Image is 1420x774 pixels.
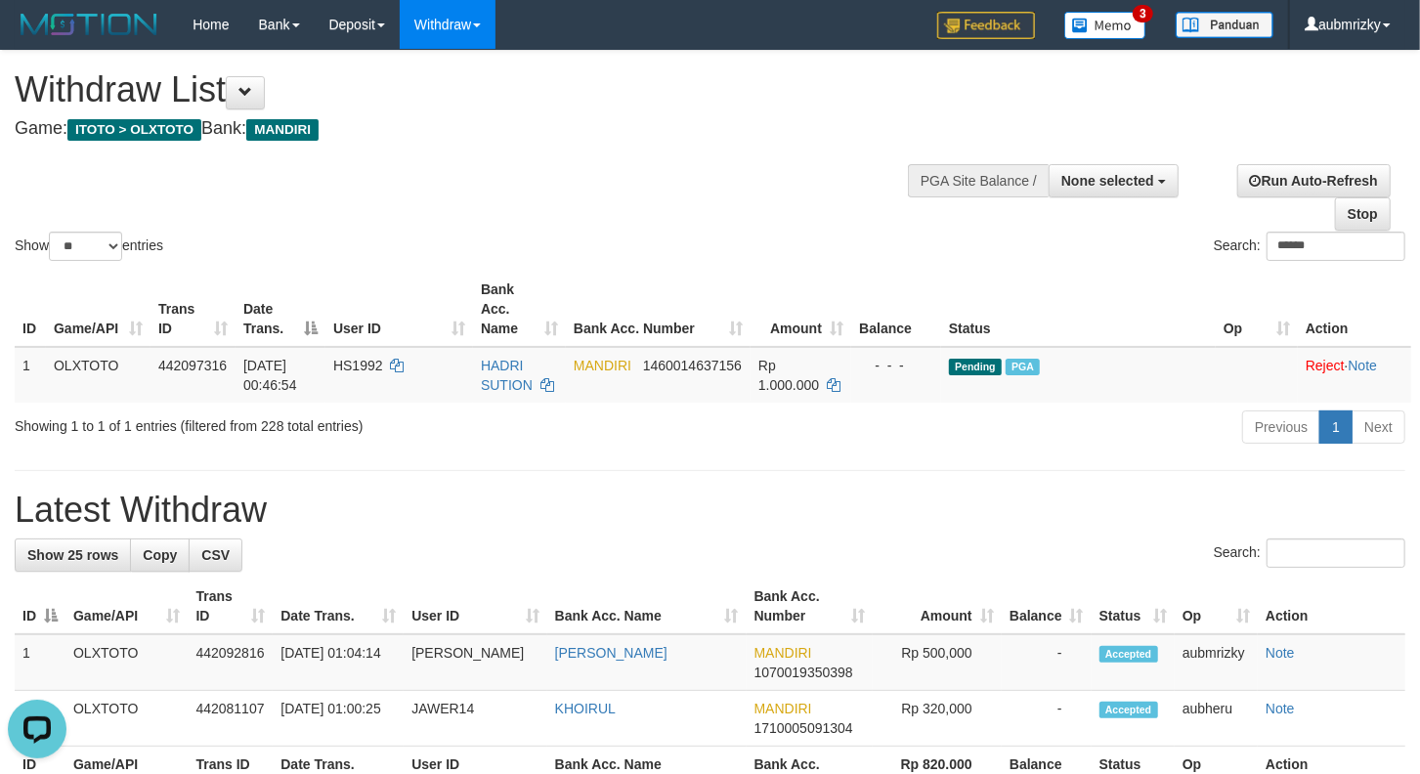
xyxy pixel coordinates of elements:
[15,491,1405,530] h1: Latest Withdraw
[643,358,742,373] span: Copy 1460014637156 to clipboard
[273,691,404,747] td: [DATE] 01:00:25
[873,579,1001,634] th: Amount: activate to sort column ascending
[201,547,230,563] span: CSV
[1266,701,1295,716] a: Note
[1175,634,1258,691] td: aubmrizky
[1335,197,1391,231] a: Stop
[1306,358,1345,373] a: Reject
[27,547,118,563] span: Show 25 rows
[873,691,1001,747] td: Rp 320,000
[481,358,533,393] a: HADRI SUTION
[1266,645,1295,661] a: Note
[273,634,404,691] td: [DATE] 01:04:14
[15,119,927,139] h4: Game: Bank:
[333,358,383,373] span: HS1992
[473,272,566,347] th: Bank Acc. Name: activate to sort column ascending
[1002,634,1092,691] td: -
[873,634,1001,691] td: Rp 500,000
[151,272,236,347] th: Trans ID: activate to sort column ascending
[1064,12,1146,39] img: Button%20Memo.svg
[754,720,853,736] span: Copy 1710005091304 to clipboard
[758,358,819,393] span: Rp 1.000.000
[1061,173,1154,189] span: None selected
[908,164,1049,197] div: PGA Site Balance /
[1258,579,1405,634] th: Action
[1214,232,1405,261] label: Search:
[1237,164,1391,197] a: Run Auto-Refresh
[1176,12,1273,38] img: panduan.png
[1349,358,1378,373] a: Note
[1267,538,1405,568] input: Search:
[246,119,319,141] span: MANDIRI
[49,232,122,261] select: Showentries
[15,538,131,572] a: Show 25 rows
[1099,646,1158,663] span: Accepted
[188,634,273,691] td: 442092816
[15,408,577,436] div: Showing 1 to 1 of 1 entries (filtered from 228 total entries)
[555,645,667,661] a: [PERSON_NAME]
[754,701,812,716] span: MANDIRI
[15,10,163,39] img: MOTION_logo.png
[747,579,874,634] th: Bank Acc. Number: activate to sort column ascending
[1298,272,1411,347] th: Action
[1319,410,1353,444] a: 1
[1216,272,1298,347] th: Op: activate to sort column ascending
[15,70,927,109] h1: Withdraw List
[65,634,188,691] td: OLXTOTO
[15,272,46,347] th: ID
[937,12,1035,39] img: Feedback.jpg
[941,272,1216,347] th: Status
[1006,359,1040,375] span: PGA
[404,691,546,747] td: JAWER14
[859,356,933,375] div: - - -
[65,579,188,634] th: Game/API: activate to sort column ascending
[1175,691,1258,747] td: aubheru
[130,538,190,572] a: Copy
[15,579,65,634] th: ID: activate to sort column descending
[188,579,273,634] th: Trans ID: activate to sort column ascending
[1133,5,1153,22] span: 3
[273,579,404,634] th: Date Trans.: activate to sort column ascending
[949,359,1002,375] span: Pending
[1002,579,1092,634] th: Balance: activate to sort column ascending
[15,347,46,403] td: 1
[566,272,751,347] th: Bank Acc. Number: activate to sort column ascending
[65,691,188,747] td: OLXTOTO
[574,358,631,373] span: MANDIRI
[1214,538,1405,568] label: Search:
[1002,691,1092,747] td: -
[754,645,812,661] span: MANDIRI
[236,272,325,347] th: Date Trans.: activate to sort column descending
[404,634,546,691] td: [PERSON_NAME]
[243,358,297,393] span: [DATE] 00:46:54
[404,579,546,634] th: User ID: activate to sort column ascending
[754,665,853,680] span: Copy 1070019350398 to clipboard
[1175,579,1258,634] th: Op: activate to sort column ascending
[15,691,65,747] td: 2
[1099,702,1158,718] span: Accepted
[751,272,851,347] th: Amount: activate to sort column ascending
[8,8,66,66] button: Open LiveChat chat widget
[1242,410,1320,444] a: Previous
[143,547,177,563] span: Copy
[547,579,747,634] th: Bank Acc. Name: activate to sort column ascending
[1267,232,1405,261] input: Search:
[325,272,473,347] th: User ID: activate to sort column ascending
[555,701,616,716] a: KHOIRUL
[851,272,941,347] th: Balance
[1092,579,1175,634] th: Status: activate to sort column ascending
[15,232,163,261] label: Show entries
[46,347,151,403] td: OLXTOTO
[1352,410,1405,444] a: Next
[189,538,242,572] a: CSV
[67,119,201,141] span: ITOTO > OLXTOTO
[46,272,151,347] th: Game/API: activate to sort column ascending
[1049,164,1179,197] button: None selected
[1298,347,1411,403] td: ·
[15,634,65,691] td: 1
[158,358,227,373] span: 442097316
[188,691,273,747] td: 442081107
